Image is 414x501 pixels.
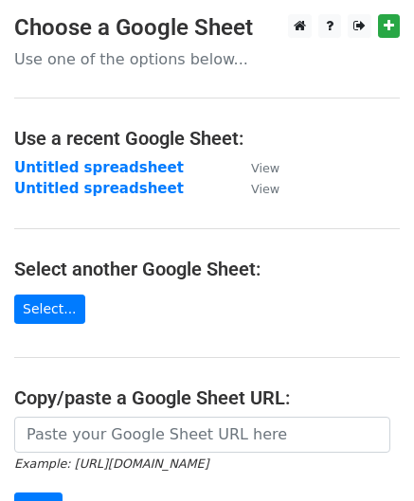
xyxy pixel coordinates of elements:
h4: Copy/paste a Google Sheet URL: [14,386,400,409]
a: Untitled spreadsheet [14,180,184,197]
small: View [251,161,279,175]
input: Paste your Google Sheet URL here [14,417,390,453]
a: View [232,159,279,176]
small: View [251,182,279,196]
p: Use one of the options below... [14,49,400,69]
a: View [232,180,279,197]
a: Select... [14,295,85,324]
h4: Use a recent Google Sheet: [14,127,400,150]
a: Untitled spreadsheet [14,159,184,176]
h3: Choose a Google Sheet [14,14,400,42]
h4: Select another Google Sheet: [14,258,400,280]
small: Example: [URL][DOMAIN_NAME] [14,456,208,471]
